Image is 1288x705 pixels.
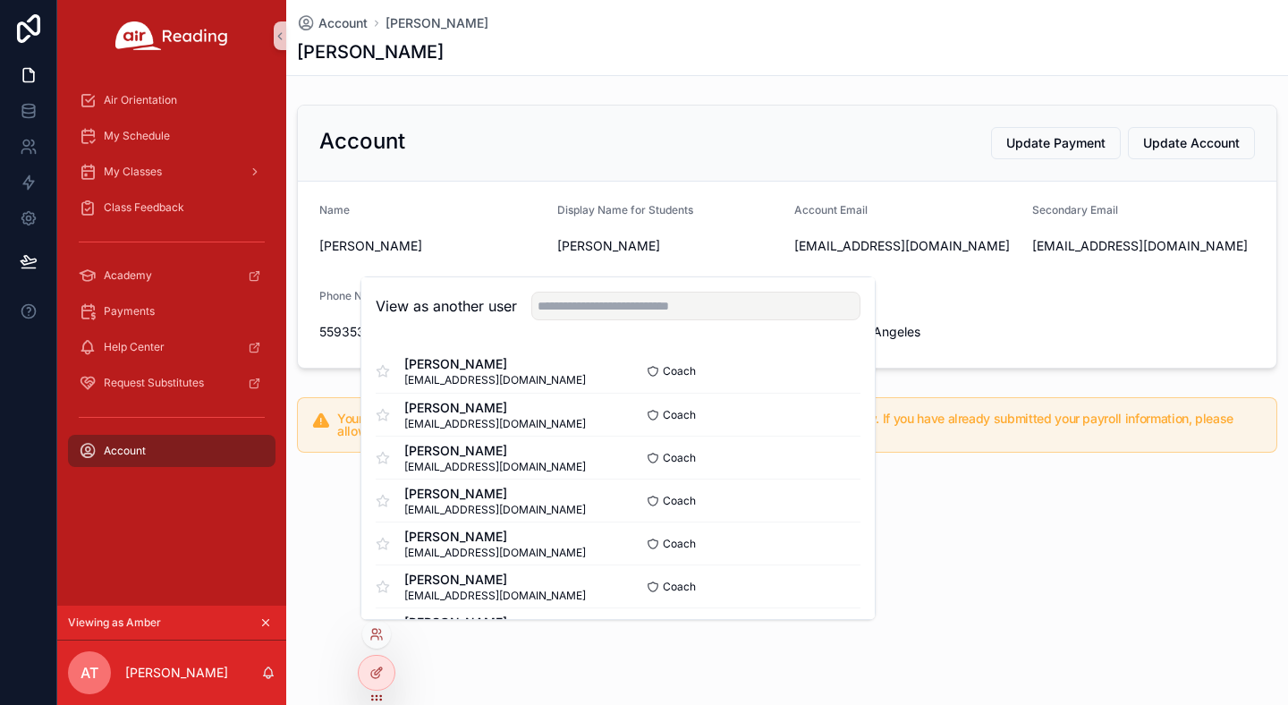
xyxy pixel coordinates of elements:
span: [EMAIL_ADDRESS][DOMAIN_NAME] [404,589,586,603]
h2: Account [319,127,405,156]
p: [PERSON_NAME] [125,664,228,682]
span: [EMAIL_ADDRESS][DOMAIN_NAME] [404,417,586,431]
span: Account Email [794,203,868,217]
span: Secondary Email [1032,203,1118,217]
span: [EMAIL_ADDRESS][DOMAIN_NAME] [404,373,586,387]
a: My Schedule [68,120,275,152]
span: Account [104,444,146,458]
h2: View as another user [376,295,517,317]
span: Update Payment [1006,134,1106,152]
a: Help Center [68,331,275,363]
span: Coach [663,537,696,551]
span: [PERSON_NAME] [404,485,586,503]
span: AT [80,662,98,684]
span: Viewing as Amber [68,616,161,630]
span: [PERSON_NAME] [404,571,586,589]
span: [EMAIL_ADDRESS][DOMAIN_NAME] [794,237,1018,255]
span: Class Feedback [104,200,184,215]
span: Academy [104,268,152,283]
img: App logo [115,21,228,50]
div: scrollable content [57,72,286,490]
span: [PERSON_NAME] [557,237,781,255]
span: Coach [663,580,696,594]
span: [PERSON_NAME] [404,442,586,460]
span: Phone Number [319,289,395,302]
button: Update Payment [991,127,1121,159]
a: Account [297,14,368,32]
span: Account [318,14,368,32]
span: [PERSON_NAME] [404,355,586,373]
span: [PERSON_NAME] [319,237,543,255]
a: Class Feedback [68,191,275,224]
a: Request Substitutes [68,367,275,399]
a: Air Orientation [68,84,275,116]
a: Account [68,435,275,467]
span: Payments [104,304,155,319]
span: Display Name for Students [557,203,693,217]
a: Academy [68,259,275,292]
span: Help Center [104,340,165,354]
span: [EMAIL_ADDRESS][DOMAIN_NAME] [404,503,586,517]
h5: Your direct deposit payroll information is not ready. Please update your payroll information now.... [337,412,1262,437]
h1: [PERSON_NAME] [297,39,444,64]
span: My Classes [104,165,162,179]
span: Coach [663,408,696,422]
span: [EMAIL_ADDRESS][DOMAIN_NAME] [1032,237,1256,255]
span: Name [319,203,350,217]
span: My Schedule [104,129,170,143]
span: Air Orientation [104,93,177,107]
a: Payments [68,295,275,327]
span: [PERSON_NAME] [404,399,586,417]
span: Coach [663,451,696,465]
span: Update Account [1143,134,1240,152]
a: My Classes [68,156,275,188]
span: Coach [663,494,696,508]
span: [EMAIL_ADDRESS][DOMAIN_NAME] [404,460,586,474]
a: [PERSON_NAME] [386,14,488,32]
span: [PERSON_NAME] [404,614,586,632]
span: Request Substitutes [104,376,204,390]
span: 5593530943 [319,323,543,341]
button: Update Account [1128,127,1255,159]
span: [PERSON_NAME] [404,528,586,546]
span: [EMAIL_ADDRESS][DOMAIN_NAME] [404,546,586,560]
span: Coach [663,364,696,378]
